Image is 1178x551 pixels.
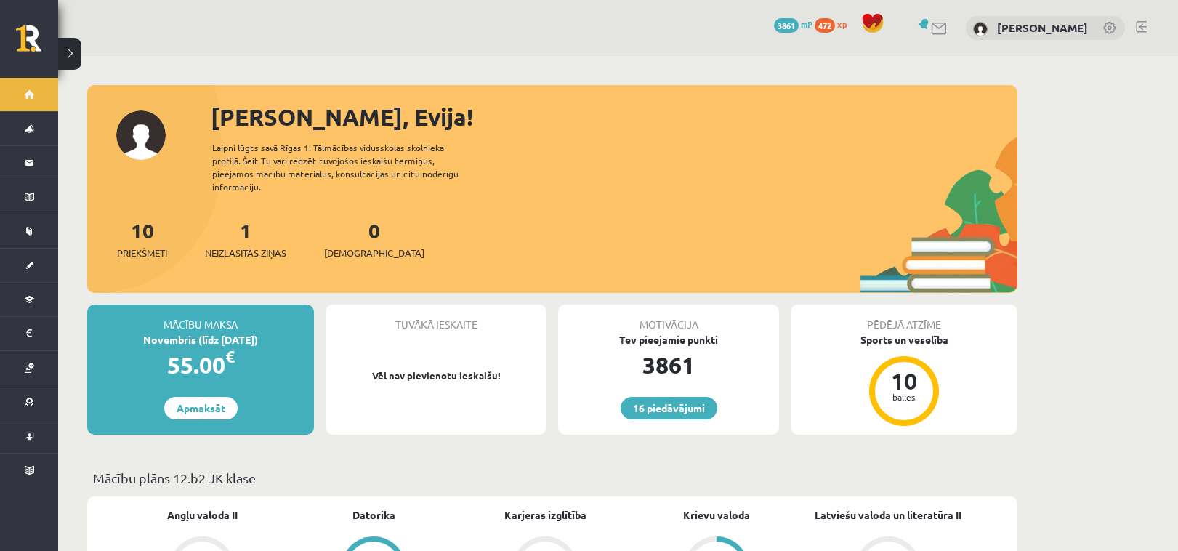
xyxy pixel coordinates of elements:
a: 16 piedāvājumi [621,397,717,419]
a: Apmaksāt [164,397,238,419]
a: Angļu valoda II [167,507,238,523]
a: Datorika [352,507,395,523]
div: 55.00 [87,347,314,382]
a: Rīgas 1. Tālmācības vidusskola [16,25,58,62]
p: Mācību plāns 12.b2 JK klase [93,468,1012,488]
a: Krievu valoda [683,507,750,523]
span: xp [837,18,847,30]
div: Tev pieejamie punkti [558,332,779,347]
div: [PERSON_NAME], Evija! [211,100,1017,134]
span: Priekšmeti [117,246,167,260]
a: [PERSON_NAME] [997,20,1088,35]
div: Tuvākā ieskaite [326,305,546,332]
div: balles [882,393,926,401]
a: 472 xp [815,18,854,30]
a: 3861 mP [774,18,812,30]
span: Neizlasītās ziņas [205,246,286,260]
div: Mācību maksa [87,305,314,332]
div: Pēdējā atzīme [791,305,1017,332]
div: Laipni lūgts savā Rīgas 1. Tālmācības vidusskolas skolnieka profilā. Šeit Tu vari redzēt tuvojošo... [212,141,484,193]
a: Karjeras izglītība [504,507,586,523]
a: Sports un veselība 10 balles [791,332,1017,428]
span: mP [801,18,812,30]
span: € [225,346,235,367]
span: 3861 [774,18,799,33]
div: Sports un veselība [791,332,1017,347]
div: Novembris (līdz [DATE]) [87,332,314,347]
span: [DEMOGRAPHIC_DATA] [324,246,424,260]
img: Evija Karlovska [973,22,988,36]
a: 0[DEMOGRAPHIC_DATA] [324,217,424,260]
div: 3861 [558,347,779,382]
div: Motivācija [558,305,779,332]
p: Vēl nav pievienotu ieskaišu! [333,369,539,383]
a: 10Priekšmeti [117,217,167,260]
a: Latviešu valoda un literatūra II [815,507,961,523]
a: 1Neizlasītās ziņas [205,217,286,260]
span: 472 [815,18,835,33]
div: 10 [882,369,926,393]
